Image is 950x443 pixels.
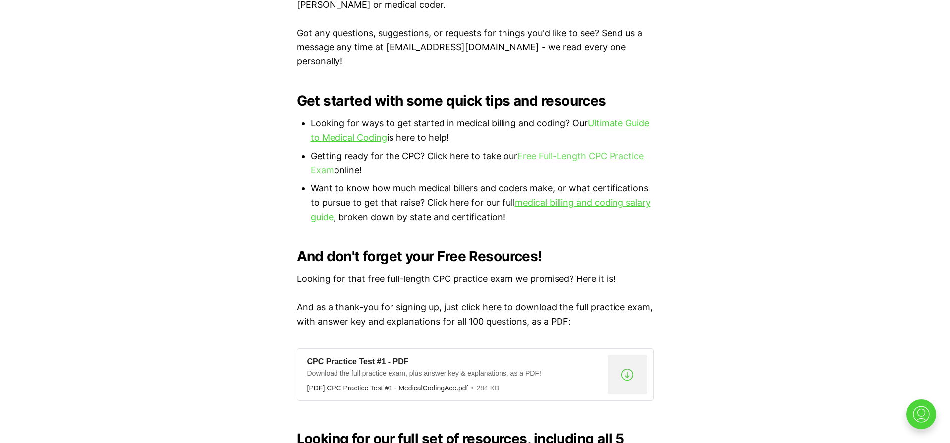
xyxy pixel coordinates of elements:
h2: And don't forget your Free Resources! [297,248,654,264]
p: Looking for that free full-length CPC practice exam we promised? Here it is! [297,272,654,286]
div: CPC Practice Test #1 - PDF [307,357,604,367]
li: Looking for ways to get started in medical billing and coding? Our is here to help! [311,116,654,145]
a: medical billing and coding salary guide [311,197,651,222]
div: 284 KB [468,384,500,392]
li: Want to know how much medical billers and coders make, or what certifications to pursue to get th... [311,181,654,224]
a: CPC Practice Test #1 - PDFDownload the full practice exam, plus answer key & explanations, as a P... [297,348,654,401]
div: [PDF] CPC Practice Test #1 - MedicalCodingAce.pdf [307,384,468,392]
div: Download the full practice exam, plus answer key & explanations, as a PDF! [307,369,604,381]
a: Ultimate Guide to Medical Coding [311,118,649,143]
h2: Get started with some quick tips and resources [297,93,654,109]
li: Getting ready for the CPC? Click here to take our online! [311,149,654,178]
p: Got any questions, suggestions, or requests for things you'd like to see? Send us a message any t... [297,26,654,69]
iframe: portal-trigger [898,394,950,443]
a: Free Full-Length CPC Practice Exam [311,151,644,175]
p: And as a thank-you for signing up, just click here to download the full practice exam, with answe... [297,300,654,329]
